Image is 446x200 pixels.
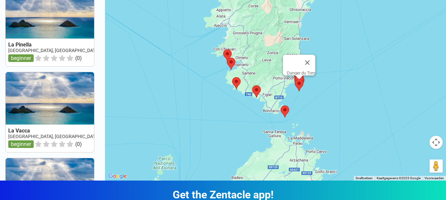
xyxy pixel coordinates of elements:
[425,176,444,180] a: Voorwaarden (wordt geopend in een nieuw tabblad)
[377,176,421,180] span: Kaartgegevens ©2025 Google
[299,55,315,71] button: Sluiten
[107,172,128,181] a: Dit gebied openen in Google Maps (er wordt een nieuw venster geopend)
[429,136,443,149] button: Bedieningsopties voor de kaartweergave
[429,159,443,173] button: Sleep Pegman de kaart op om Street View te openen
[356,176,373,181] button: Sneltoetsen
[287,71,315,75] div: Danger du Toro
[107,172,128,181] img: Google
